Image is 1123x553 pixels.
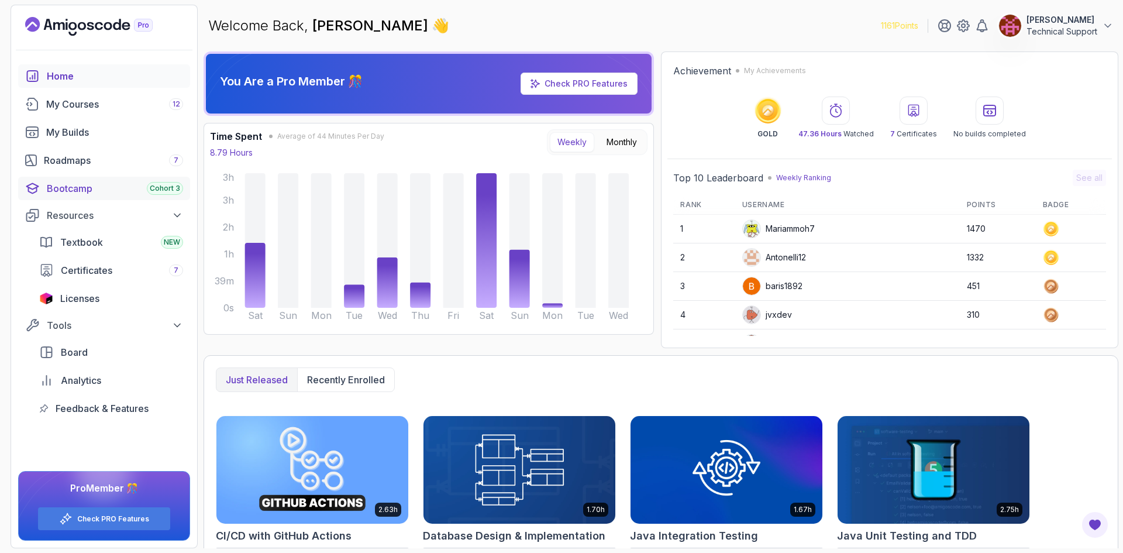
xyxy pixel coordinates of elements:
[577,310,594,321] tspan: Tue
[743,249,760,266] img: user profile image
[224,248,234,260] tspan: 1h
[673,272,735,301] td: 3
[673,301,735,329] td: 4
[953,129,1026,139] p: No builds completed
[798,129,874,139] p: Watched
[742,305,792,324] div: jvxdev
[960,195,1036,215] th: Points
[32,397,190,420] a: feedback
[18,149,190,172] a: roadmaps
[60,291,99,305] span: Licenses
[735,195,960,215] th: Username
[430,14,453,37] span: 👋
[742,334,794,353] div: jesmq7
[673,171,763,185] h2: Top 10 Leaderboard
[960,215,1036,243] td: 1470
[673,329,735,358] td: 5
[223,171,234,183] tspan: 3h
[210,129,262,143] h3: Time Spent
[223,221,234,233] tspan: 2h
[423,416,615,524] img: Database Design & Implementation card
[545,78,628,88] a: Check PRO Features
[673,64,731,78] h2: Achievement
[277,132,384,141] span: Average of 44 Minutes Per Day
[999,15,1021,37] img: user profile image
[32,369,190,392] a: analytics
[279,310,297,321] tspan: Sun
[215,275,234,287] tspan: 39m
[18,92,190,116] a: courses
[411,310,429,321] tspan: Thu
[18,64,190,88] a: home
[479,310,494,321] tspan: Sat
[837,528,977,544] h2: Java Unit Testing and TDD
[447,310,459,321] tspan: Fri
[521,73,638,95] a: Check PRO Features
[890,129,895,138] span: 7
[1073,170,1106,186] button: See all
[223,194,234,206] tspan: 3h
[18,121,190,144] a: builds
[150,184,180,193] span: Cohort 3
[174,266,178,275] span: 7
[32,287,190,310] a: licenses
[742,248,806,267] div: Antonelli12
[18,205,190,226] button: Resources
[609,310,628,321] tspan: Wed
[794,505,812,514] p: 1.67h
[61,263,112,277] span: Certificates
[311,310,332,321] tspan: Mon
[47,318,183,332] div: Tools
[743,277,760,295] img: user profile image
[630,528,758,544] h2: Java Integration Testing
[744,66,806,75] p: My Achievements
[742,277,802,296] div: baris1892
[32,259,190,282] a: certificates
[297,368,394,391] button: Recently enrolled
[226,373,288,387] p: Just released
[307,373,385,387] p: Recently enrolled
[587,505,605,514] p: 1.70h
[32,231,190,254] a: textbook
[164,238,180,247] span: NEW
[423,528,605,544] h2: Database Design & Implementation
[599,132,645,152] button: Monthly
[47,208,183,222] div: Resources
[757,129,778,139] p: GOLD
[18,315,190,336] button: Tools
[60,235,103,249] span: Textbook
[542,310,563,321] tspan: Mon
[1081,511,1109,539] button: Open Feedback Button
[1026,14,1097,26] p: [PERSON_NAME]
[346,310,363,321] tspan: Tue
[210,147,253,159] p: 8.79 Hours
[673,243,735,272] td: 2
[220,73,363,90] p: You Are a Pro Member 🎊
[174,156,178,165] span: 7
[511,310,529,321] tspan: Sun
[208,16,449,35] p: Welcome Back,
[960,243,1036,272] td: 1332
[37,507,171,531] button: Check PRO Features
[742,219,815,238] div: Mariammoh7
[44,153,183,167] div: Roadmaps
[378,505,398,514] p: 2.63h
[743,335,760,352] img: default monster avatar
[47,69,183,83] div: Home
[32,341,190,364] a: board
[1036,195,1106,215] th: Badge
[173,99,180,109] span: 12
[838,416,1029,524] img: Java Unit Testing and TDD card
[960,329,1036,358] td: 239
[216,368,297,391] button: Just released
[673,215,735,243] td: 1
[312,17,432,34] span: [PERSON_NAME]
[25,17,180,36] a: Landing page
[248,310,263,321] tspan: Sat
[550,132,594,152] button: Weekly
[631,416,822,524] img: Java Integration Testing card
[77,514,149,524] a: Check PRO Features
[1026,26,1097,37] p: Technical Support
[798,129,842,138] span: 47.36 Hours
[890,129,937,139] p: Certificates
